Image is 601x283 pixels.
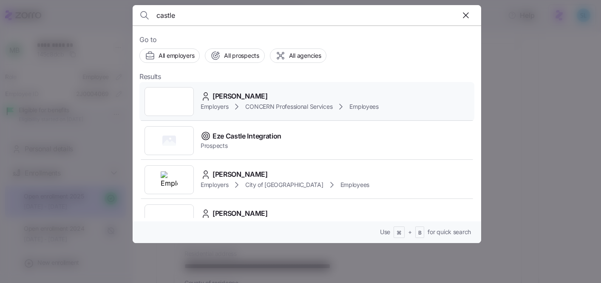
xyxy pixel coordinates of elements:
[201,141,281,150] span: Prospects
[245,102,332,111] span: CONCERN Professional Services
[418,229,422,237] span: B
[205,48,264,63] button: All prospects
[213,131,281,141] span: Eze Castle Integration
[139,34,474,45] span: Go to
[340,181,369,189] span: Employees
[213,208,268,219] span: [PERSON_NAME]
[245,181,323,189] span: City of [GEOGRAPHIC_DATA]
[270,48,327,63] button: All agencies
[139,71,161,82] span: Results
[213,169,268,180] span: [PERSON_NAME]
[349,102,378,111] span: Employees
[139,48,200,63] button: All employers
[380,228,390,236] span: Use
[201,181,228,189] span: Employers
[408,228,412,236] span: +
[428,228,471,236] span: for quick search
[161,171,178,188] img: Employer logo
[201,102,228,111] span: Employers
[159,51,194,60] span: All employers
[289,51,321,60] span: All agencies
[213,91,268,102] span: [PERSON_NAME]
[397,229,402,237] span: ⌘
[224,51,259,60] span: All prospects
